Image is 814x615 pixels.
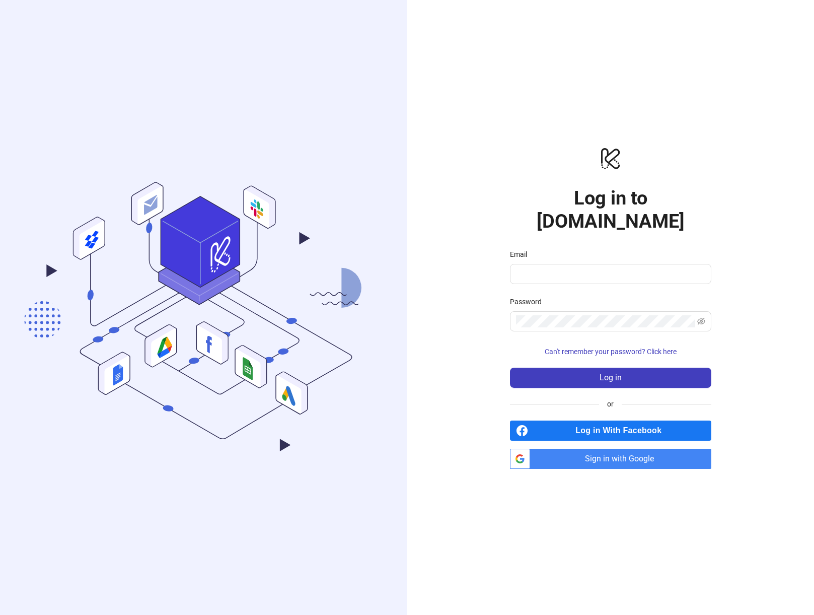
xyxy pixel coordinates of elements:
[516,315,695,327] input: Password
[697,317,705,325] span: eye-invisible
[510,186,711,233] h1: Log in to [DOMAIN_NAME]
[510,449,711,469] a: Sign in with Google
[600,373,622,382] span: Log in
[510,249,534,260] label: Email
[510,368,711,388] button: Log in
[532,421,711,441] span: Log in With Facebook
[510,421,711,441] a: Log in With Facebook
[510,344,711,360] button: Can't remember your password? Click here
[510,296,548,307] label: Password
[599,398,622,409] span: or
[516,268,703,280] input: Email
[510,348,711,356] a: Can't remember your password? Click here
[545,348,677,356] span: Can't remember your password? Click here
[534,449,711,469] span: Sign in with Google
